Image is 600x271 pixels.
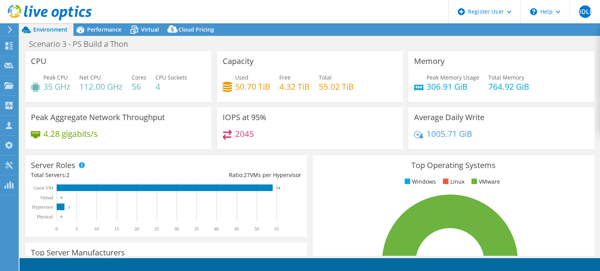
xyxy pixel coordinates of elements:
[235,82,270,91] h4: 50.70 TiB
[279,82,310,91] h4: 4.32 TiB
[25,40,140,48] h1: Scenario 3 - PS Build a Thon
[79,82,123,91] h4: 112.00 GHz
[223,113,266,122] h3: IOPS at 95%
[488,82,529,91] h4: 764.92 GiB
[223,57,254,66] h3: Capacity
[441,177,464,186] li: Linux
[166,171,301,179] div: Ratio: VMs per Hypervisor
[234,226,239,232] text: 45
[244,171,250,179] span: 27
[488,74,524,81] span: Total Memory
[254,226,259,232] text: 50
[61,196,62,200] text: 0
[319,82,354,91] h4: 55.02 TiB
[68,205,70,209] text: 2
[43,82,70,91] h4: 35 GHz
[470,177,500,186] li: VMware
[66,171,70,179] span: 2
[132,74,146,81] span: Cores
[31,113,165,122] h3: Peak Aggregate Network Throughput
[34,185,53,191] text: Guest VM
[318,161,589,170] h3: Top Operating Systems
[94,226,99,232] text: 10
[31,171,166,179] div: Total Servers:
[427,82,479,91] h4: 306.91 GiB
[141,26,159,33] span: Virtual
[279,74,291,81] span: Free
[403,177,436,186] li: Windows
[79,74,101,81] span: Net CPU
[277,186,280,190] text: 54
[31,248,125,257] h3: Top Server Manufacturers
[214,226,219,232] text: 40
[179,26,214,33] span: Cloud Pricing
[43,129,98,138] h4: 4.28 gigabits/s
[274,226,279,232] text: 55
[40,195,54,200] text: Virtual
[31,57,46,66] h3: CPU
[134,226,139,232] text: 20
[414,113,484,122] h3: Average Daily Write
[427,74,479,81] span: Peak Memory Usage
[174,226,179,232] text: 30
[155,82,187,91] h4: 4
[132,82,146,91] h4: 56
[414,57,445,66] h3: Memory
[194,226,199,232] text: 35
[235,129,254,138] h4: 2045
[579,5,591,18] span: DDLR
[530,8,537,15] svg: \n
[37,214,53,220] text: Physical
[75,226,78,232] text: 5
[55,226,58,232] text: 0
[427,129,472,138] h4: 1005.71 GiB
[31,161,75,170] h3: Server Roles
[154,226,159,232] text: 25
[235,74,248,81] span: Used
[319,74,332,81] span: Total
[87,26,121,33] span: Performance
[155,74,187,81] span: CPU Sockets
[43,74,68,81] span: Peak CPU
[61,215,62,219] text: 0
[32,204,53,210] text: Hypervisor
[114,226,119,232] text: 15
[33,26,68,33] span: Environment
